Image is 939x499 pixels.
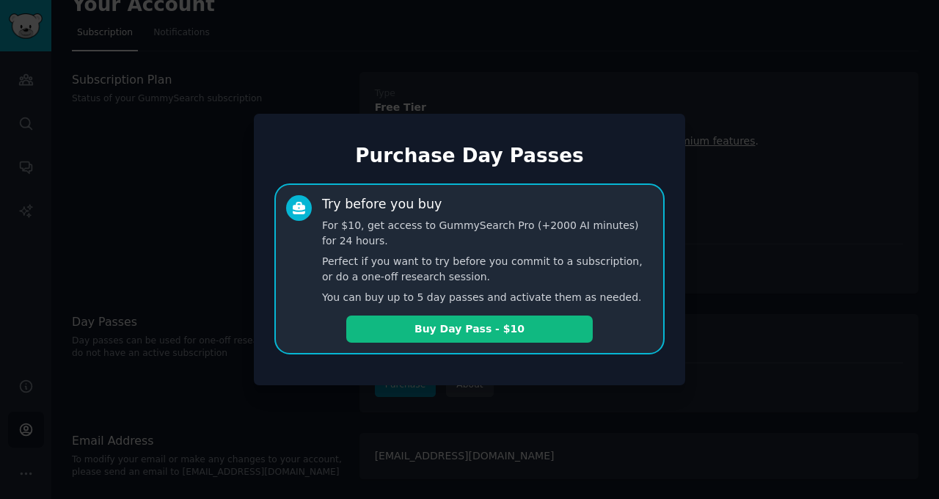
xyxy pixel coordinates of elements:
[322,254,653,285] p: Perfect if you want to try before you commit to a subscription, or do a one-off research session.
[322,290,653,305] p: You can buy up to 5 day passes and activate them as needed.
[274,145,665,168] h1: Purchase Day Passes
[346,316,593,343] button: Buy Day Pass - $10
[322,218,653,249] p: For $10, get access to GummySearch Pro (+2000 AI minutes) for 24 hours.
[322,195,442,214] div: Try before you buy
